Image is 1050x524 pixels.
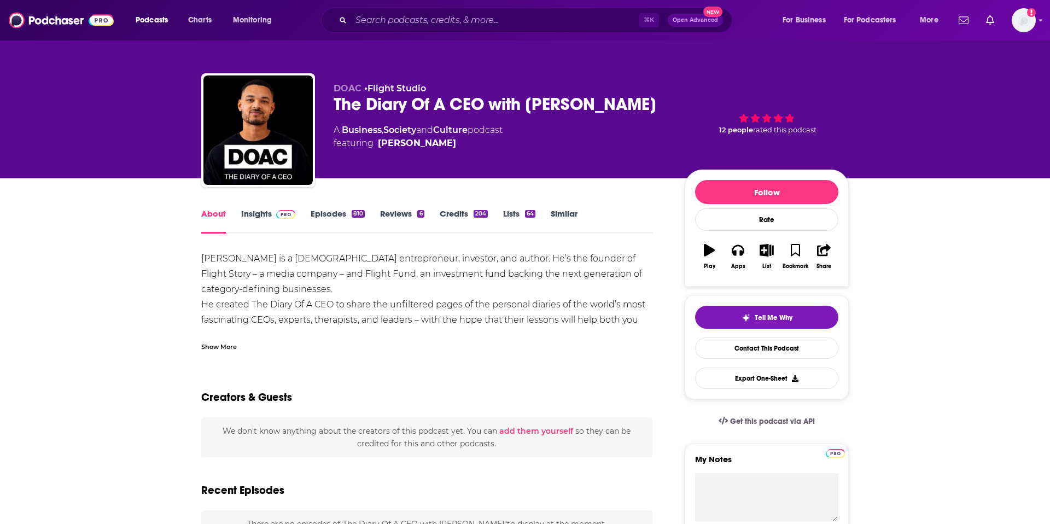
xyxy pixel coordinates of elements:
[241,208,295,234] a: InsightsPodchaser Pro
[844,13,896,28] span: For Podcasters
[695,454,838,473] label: My Notes
[695,368,838,389] button: Export One-Sheet
[920,13,938,28] span: More
[474,210,488,218] div: 204
[342,125,382,135] a: Business
[668,14,723,27] button: Open AdvancedNew
[433,125,468,135] a: Culture
[719,126,753,134] span: 12 people
[1027,8,1036,17] svg: Add a profile image
[499,427,573,435] button: add them yourself
[695,180,838,204] button: Follow
[382,125,383,135] span: ,
[331,8,743,33] div: Search podcasts, credits, & more...
[695,237,724,276] button: Play
[367,83,426,94] a: Flight Studio
[201,208,226,234] a: About
[334,124,503,150] div: A podcast
[685,83,849,151] div: 12 peoplerated this podcast
[704,263,715,270] div: Play
[503,208,535,234] a: Lists64
[639,13,659,27] span: ⌘ K
[181,11,218,29] a: Charts
[1012,8,1036,32] button: Show profile menu
[276,210,295,219] img: Podchaser Pro
[826,449,845,458] img: Podchaser Pro
[378,137,456,150] a: [PERSON_NAME]
[233,13,272,28] span: Monitoring
[417,210,424,218] div: 6
[753,126,816,134] span: rated this podcast
[136,13,168,28] span: Podcasts
[810,237,838,276] button: Share
[731,263,745,270] div: Apps
[383,125,416,135] a: Society
[525,210,535,218] div: 64
[837,11,912,29] button: open menu
[225,11,286,29] button: open menu
[673,18,718,23] span: Open Advanced
[364,83,426,94] span: •
[703,7,723,17] span: New
[710,408,824,435] a: Get this podcast via API
[816,263,831,270] div: Share
[783,263,808,270] div: Bookmark
[334,137,503,150] span: featuring
[9,10,114,31] img: Podchaser - Follow, Share and Rate Podcasts
[1012,8,1036,32] span: Logged in as Marketing09
[223,426,631,448] span: We don't know anything about the creators of this podcast yet . You can so they can be credited f...
[188,13,212,28] span: Charts
[201,484,284,497] h2: Recent Episodes
[954,11,973,30] a: Show notifications dropdown
[783,13,826,28] span: For Business
[128,11,182,29] button: open menu
[201,391,292,404] h2: Creators & Guests
[826,447,845,458] a: Pro website
[982,11,999,30] a: Show notifications dropdown
[351,11,639,29] input: Search podcasts, credits, & more...
[755,313,792,322] span: Tell Me Why
[695,306,838,329] button: tell me why sparkleTell Me Why
[752,237,781,276] button: List
[201,251,652,450] div: [PERSON_NAME] is a [DEMOGRAPHIC_DATA] entrepreneur, investor, and author. He’s the founder of Fli...
[1012,8,1036,32] img: User Profile
[762,263,771,270] div: List
[724,237,752,276] button: Apps
[912,11,952,29] button: open menu
[334,83,361,94] span: DOAC
[311,208,365,234] a: Episodes810
[380,208,424,234] a: Reviews6
[775,11,839,29] button: open menu
[695,208,838,231] div: Rate
[551,208,577,234] a: Similar
[742,313,750,322] img: tell me why sparkle
[781,237,809,276] button: Bookmark
[730,417,815,426] span: Get this podcast via API
[203,75,313,185] img: The Diary Of A CEO with Steven Bartlett
[352,210,365,218] div: 810
[416,125,433,135] span: and
[695,337,838,359] a: Contact This Podcast
[440,208,488,234] a: Credits204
